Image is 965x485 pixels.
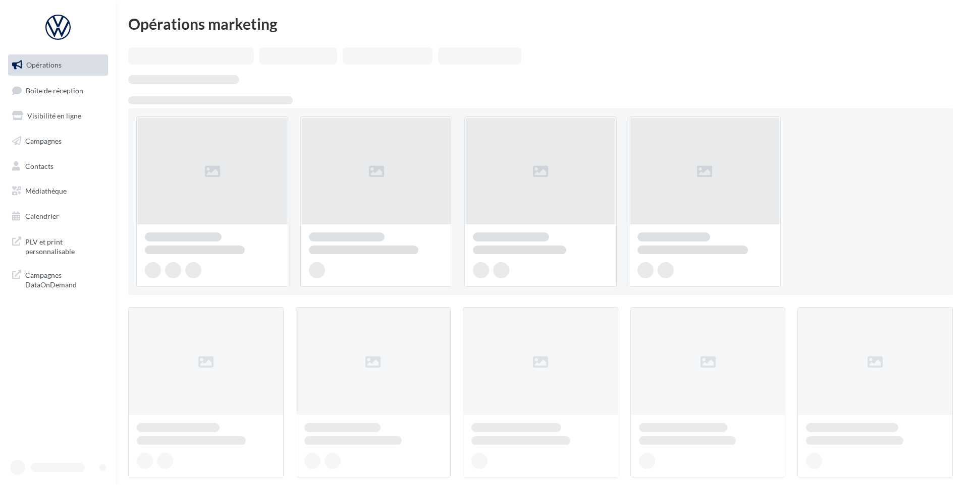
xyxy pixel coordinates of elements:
span: Boîte de réception [26,86,83,94]
span: Opérations [26,60,62,69]
a: Calendrier [6,206,110,227]
span: PLV et print personnalisable [25,235,104,257]
span: Calendrier [25,212,59,220]
span: Campagnes [25,137,62,145]
a: Opérations [6,54,110,76]
div: Opérations marketing [128,16,953,31]
a: Campagnes DataOnDemand [6,264,110,294]
span: Campagnes DataOnDemand [25,268,104,290]
a: PLV et print personnalisable [6,231,110,261]
a: Médiathèque [6,180,110,202]
span: Médiathèque [25,187,67,195]
a: Contacts [6,156,110,177]
span: Contacts [25,161,53,170]
a: Visibilité en ligne [6,105,110,127]
a: Campagnes [6,131,110,152]
a: Boîte de réception [6,80,110,101]
span: Visibilité en ligne [27,111,81,120]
